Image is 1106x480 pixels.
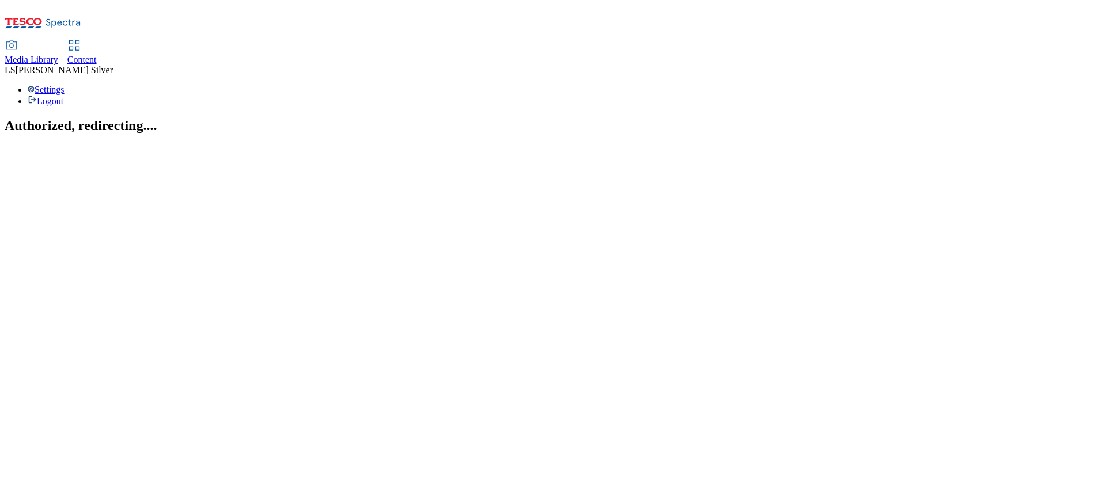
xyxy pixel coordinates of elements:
span: Media Library [5,55,58,64]
a: Logout [28,96,63,106]
a: Content [67,41,97,65]
a: Media Library [5,41,58,65]
span: Content [67,55,97,64]
a: Settings [28,85,65,94]
span: LS [5,65,16,75]
span: [PERSON_NAME] Silver [16,65,113,75]
h2: Authorized, redirecting.... [5,118,1101,134]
